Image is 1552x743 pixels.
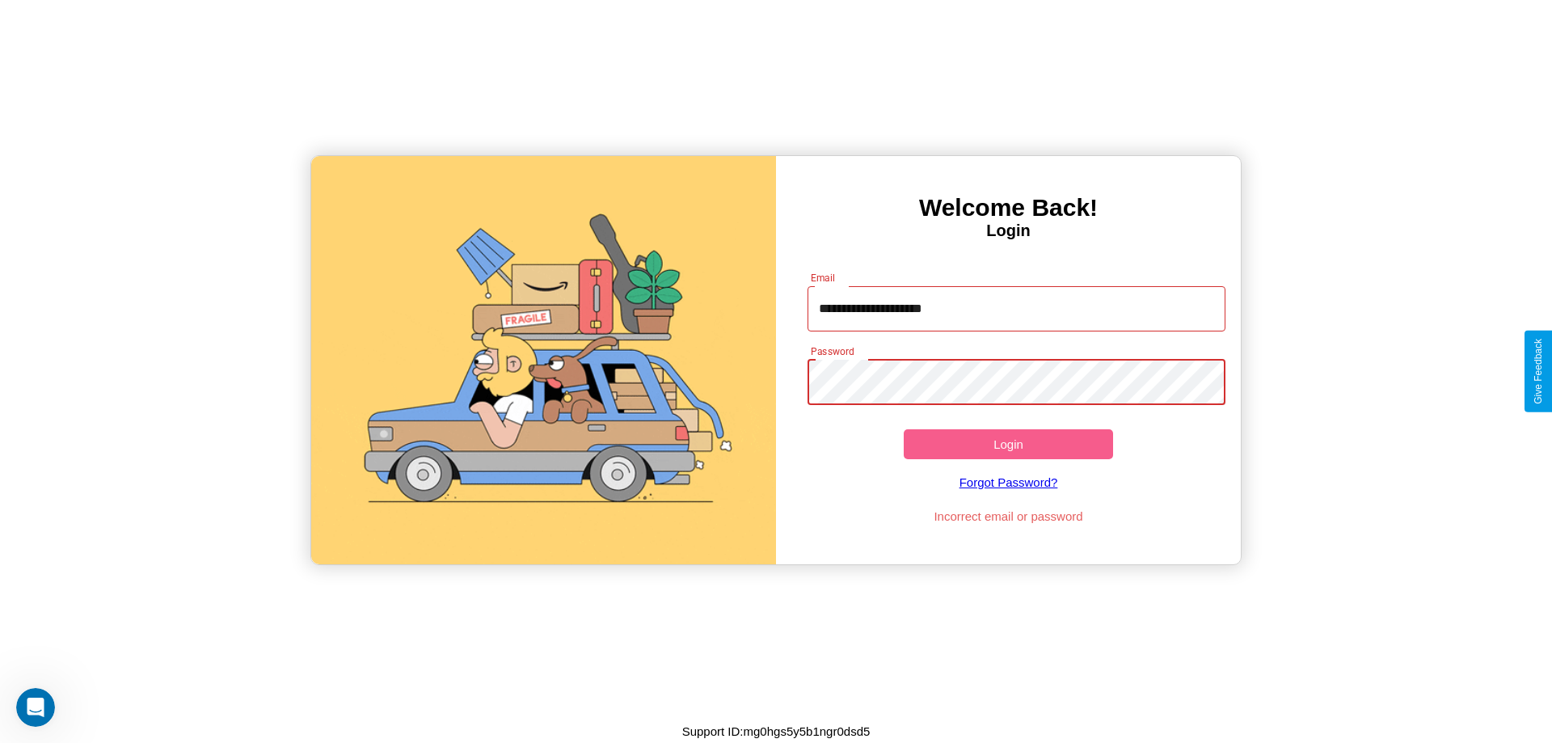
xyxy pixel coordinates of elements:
label: Email [811,271,836,285]
p: Incorrect email or password [799,505,1218,527]
a: Forgot Password? [799,459,1218,505]
iframe: Intercom live chat [16,688,55,727]
label: Password [811,344,854,358]
h4: Login [776,222,1241,240]
button: Login [904,429,1113,459]
img: gif [311,156,776,564]
div: Give Feedback [1533,339,1544,404]
p: Support ID: mg0hgs5y5b1ngr0dsd5 [682,720,871,742]
h3: Welcome Back! [776,194,1241,222]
